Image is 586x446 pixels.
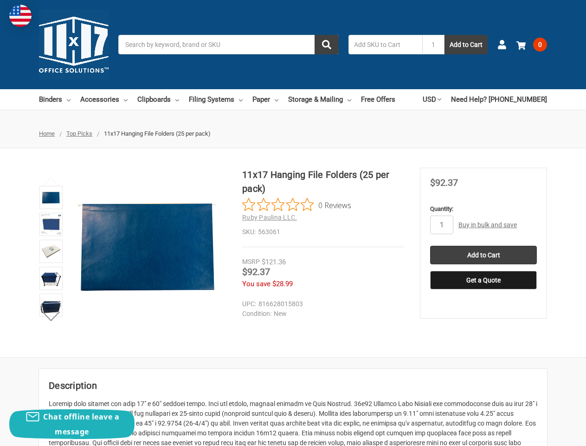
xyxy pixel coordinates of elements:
a: Buy in bulk and save [458,221,517,229]
label: Quantity: [430,204,537,214]
a: 0 [516,33,547,57]
img: duty and tax information for United States [9,5,32,27]
a: Home [39,130,55,137]
h1: 11x17 Hanging File Folders (25 per pack) [242,168,405,196]
dd: 816628015803 [242,299,400,309]
a: Free Offers [361,89,395,110]
button: Rated 0 out of 5 stars from 0 reviews. Jump to reviews. [242,198,351,212]
dt: UPC: [242,299,256,309]
a: USD [423,89,441,110]
button: Previous [37,172,65,191]
span: 0 Reviews [318,198,351,212]
span: 11x17 Hanging File Folders (25 per pack) [104,130,211,137]
h2: Description [49,379,537,393]
button: Chat offline leave a message [9,409,135,439]
a: Binders [39,89,71,110]
span: $121.36 [262,258,286,266]
img: 11x17 Hanging File Folders (25 per pack) [41,214,61,235]
div: MSRP [242,257,260,267]
input: Add SKU to Cart [348,35,422,54]
a: Top Picks [66,130,92,137]
a: Clipboards [137,89,179,110]
span: $92.37 [242,266,270,277]
img: 11x17.com [39,10,109,79]
input: Add to Cart [430,246,537,264]
button: Get a Quote [430,271,537,289]
a: Storage & Mailing [288,89,351,110]
dt: Condition: [242,309,271,319]
dt: SKU: [242,227,256,237]
a: Need Help? [PHONE_NUMBER] [451,89,547,110]
img: 11x17 Hanging File Folders [41,187,61,208]
span: You save [242,280,270,288]
a: Ruby Paulina LLC. [242,214,297,221]
span: $28.99 [272,280,293,288]
dd: New [242,309,400,319]
a: Filing Systems [189,89,243,110]
span: $92.37 [430,177,458,188]
button: Add to Cart [444,35,488,54]
img: 11x17 Hanging File Folders (25 per pack) [41,295,61,315]
img: 11x17 Hanging File Folders (25 per pack) [41,241,61,262]
dd: 563061 [242,227,405,237]
span: 0 [533,38,547,52]
input: Search by keyword, brand or SKU [118,35,339,54]
a: Accessories [80,89,128,110]
img: 11x17 Hanging File Folders (25 per pack) [41,268,61,289]
button: Next [37,307,65,326]
img: 11x17 Hanging File Folders [71,168,227,324]
span: Chat offline leave a message [43,412,119,437]
a: Paper [252,89,278,110]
